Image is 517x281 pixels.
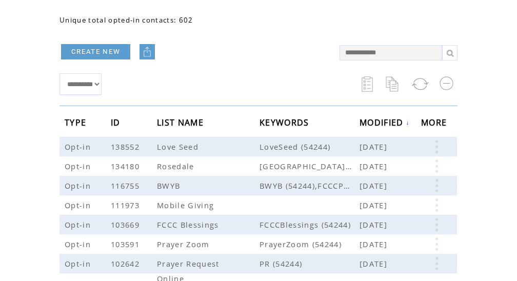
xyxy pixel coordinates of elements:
[260,239,360,249] span: PrayerZoom (54244)
[111,180,142,191] span: 116755
[111,142,142,152] span: 138552
[157,114,206,133] span: LIST NAME
[61,44,130,59] a: CREATE NEW
[111,119,123,125] a: ID
[142,47,152,57] img: upload.png
[360,161,390,171] span: [DATE]
[157,239,212,249] span: Prayer Zoom
[157,161,197,171] span: Rosedale
[260,180,360,191] span: BWYB (54244),FCCCPT (54244)
[157,180,183,191] span: BWYB
[59,15,193,25] span: Unique total opted-in contacts: 602
[111,161,142,171] span: 134180
[157,119,206,125] a: LIST NAME
[65,258,93,269] span: Opt-in
[260,161,360,171] span: Rosedale (54244)
[65,180,93,191] span: Opt-in
[111,114,123,133] span: ID
[260,142,360,152] span: LoveSeed (54244)
[260,219,360,230] span: FCCCBlessings (54244)
[157,142,201,152] span: Love Seed
[360,180,390,191] span: [DATE]
[65,239,93,249] span: Opt-in
[157,219,222,230] span: FCCC Blessings
[157,200,216,210] span: Mobile Giving
[111,200,142,210] span: 111973
[360,119,410,126] a: MODIFIED↓
[111,219,142,230] span: 103669
[360,239,390,249] span: [DATE]
[65,200,93,210] span: Opt-in
[421,114,449,133] span: MORE
[65,142,93,152] span: Opt-in
[360,200,390,210] span: [DATE]
[157,258,222,269] span: Prayer Request
[65,161,93,171] span: Opt-in
[260,258,360,269] span: PR (54244)
[65,219,93,230] span: Opt-in
[111,258,142,269] span: 102642
[260,114,312,133] span: KEYWORDS
[111,239,142,249] span: 103591
[65,114,89,133] span: TYPE
[360,114,406,133] span: MODIFIED
[360,142,390,152] span: [DATE]
[360,219,390,230] span: [DATE]
[360,258,390,269] span: [DATE]
[260,119,312,125] a: KEYWORDS
[65,119,89,125] a: TYPE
